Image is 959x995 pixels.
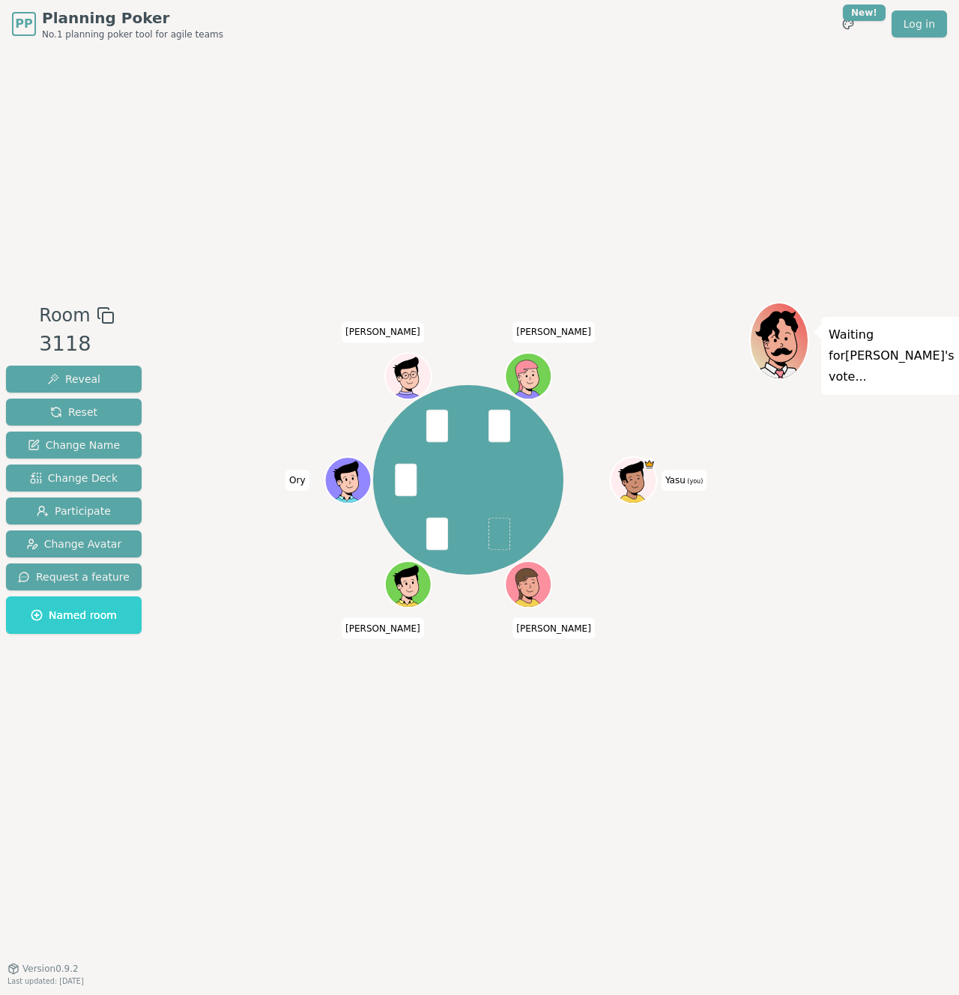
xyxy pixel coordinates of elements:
[611,459,655,502] button: Click to change your avatar
[512,321,595,342] span: Click to change your name
[6,366,142,393] button: Reveal
[37,503,111,518] span: Participate
[686,478,704,485] span: (you)
[342,617,424,638] span: Click to change your name
[6,563,142,590] button: Request a feature
[15,15,32,33] span: PP
[22,963,79,975] span: Version 0.9.2
[6,530,142,557] button: Change Avatar
[6,596,142,634] button: Named room
[843,4,886,21] div: New!
[662,470,707,491] span: Click to change your name
[6,465,142,492] button: Change Deck
[512,617,595,638] span: Click to change your name
[285,470,309,491] span: Click to change your name
[12,7,223,40] a: PPPlanning PokerNo.1 planning poker tool for agile teams
[28,438,120,453] span: Change Name
[50,405,97,420] span: Reset
[42,7,223,28] span: Planning Poker
[6,399,142,426] button: Reset
[31,608,117,623] span: Named room
[30,471,118,486] span: Change Deck
[39,329,114,360] div: 3118
[7,977,84,985] span: Last updated: [DATE]
[892,10,947,37] a: Log in
[18,569,130,584] span: Request a feature
[6,432,142,459] button: Change Name
[26,536,122,551] span: Change Avatar
[7,963,79,975] button: Version0.9.2
[342,321,424,342] span: Click to change your name
[6,497,142,524] button: Participate
[47,372,100,387] span: Reveal
[835,10,862,37] button: New!
[644,459,655,470] span: Yasu is the host
[42,28,223,40] span: No.1 planning poker tool for agile teams
[39,302,90,329] span: Room
[829,324,955,387] p: Waiting for [PERSON_NAME] 's vote...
